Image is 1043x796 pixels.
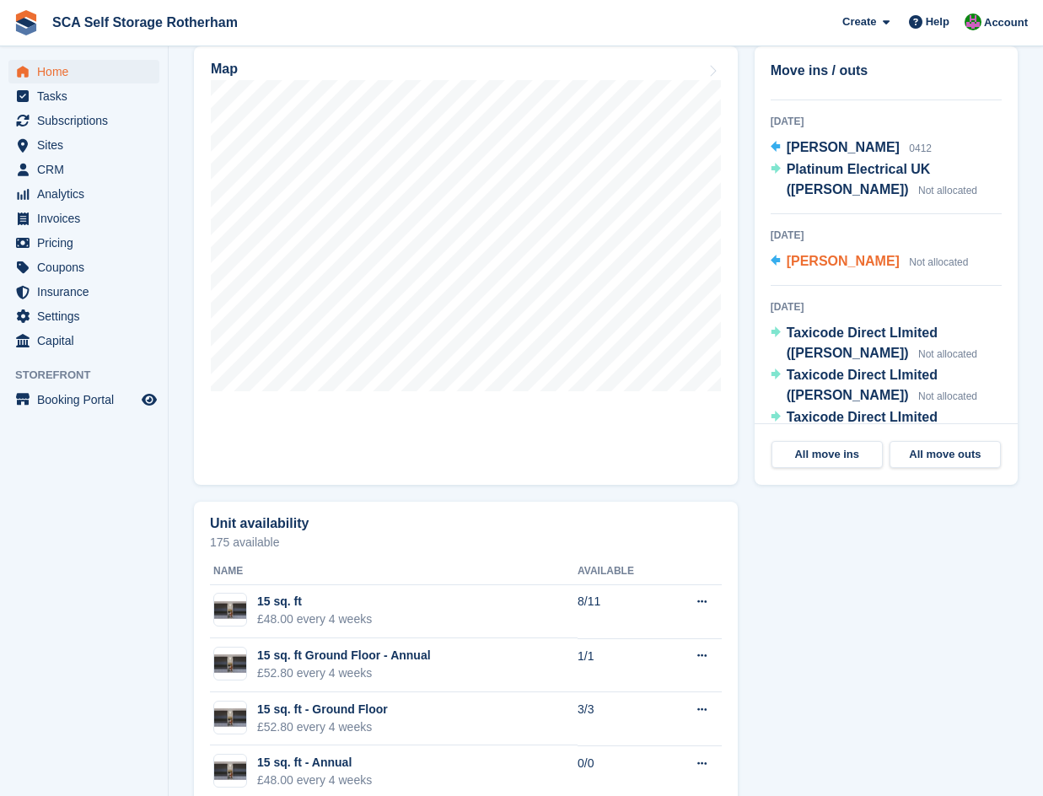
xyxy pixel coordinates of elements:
[8,231,159,255] a: menu
[37,231,138,255] span: Pricing
[984,14,1028,31] span: Account
[257,718,388,736] div: £52.80 every 4 weeks
[37,109,138,132] span: Subscriptions
[771,251,969,273] a: [PERSON_NAME] Not allocated
[210,516,309,531] h2: Unit availability
[8,329,159,352] a: menu
[37,255,138,279] span: Coupons
[37,133,138,157] span: Sites
[210,558,578,585] th: Name
[918,348,977,360] span: Not allocated
[787,140,900,154] span: [PERSON_NAME]
[37,280,138,304] span: Insurance
[257,754,372,772] div: 15 sq. ft - Annual
[8,280,159,304] a: menu
[926,13,949,30] span: Help
[211,62,238,77] h2: Map
[257,772,372,789] div: £48.00 every 4 weeks
[771,159,1002,202] a: Platinum Electrical UK ([PERSON_NAME]) Not allocated
[8,158,159,181] a: menu
[257,647,431,664] div: 15 sq. ft Ground Floor - Annual
[578,584,666,638] td: 8/11
[37,388,138,411] span: Booking Portal
[8,388,159,411] a: menu
[37,60,138,83] span: Home
[15,367,168,384] span: Storefront
[257,701,388,718] div: 15 sq. ft - Ground Floor
[8,109,159,132] a: menu
[771,137,932,159] a: [PERSON_NAME] 0412
[13,10,39,35] img: stora-icon-8386f47178a22dfd0bd8f6a31ec36ba5ce8667c1dd55bd0f319d3a0aa187defe.svg
[965,13,981,30] img: Sarah Race
[771,299,1002,315] div: [DATE]
[918,390,977,402] span: Not allocated
[214,654,246,673] img: 15%20SQ.FT.jpg
[214,761,246,780] img: 15%20SQ.FT.jpg
[8,255,159,279] a: menu
[787,162,931,196] span: Platinum Electrical UK ([PERSON_NAME])
[918,185,977,196] span: Not allocated
[771,441,883,468] a: All move ins
[214,601,246,620] img: 15%20SQ.FT.jpg
[771,61,1002,81] h2: Move ins / outs
[214,708,246,727] img: 15%20SQ.FT.jpg
[8,182,159,206] a: menu
[578,692,666,746] td: 3/3
[8,84,159,108] a: menu
[257,610,372,628] div: £48.00 every 4 weeks
[37,84,138,108] span: Tasks
[909,256,968,268] span: Not allocated
[771,323,1002,365] a: Taxicode Direct LImited ([PERSON_NAME]) Not allocated
[909,143,932,154] span: 0412
[37,304,138,328] span: Settings
[787,325,938,360] span: Taxicode Direct LImited ([PERSON_NAME])
[8,60,159,83] a: menu
[37,207,138,230] span: Invoices
[842,13,876,30] span: Create
[787,410,938,444] span: Taxicode Direct LImited ([PERSON_NAME])
[139,390,159,410] a: Preview store
[46,8,245,36] a: SCA Self Storage Rotherham
[578,638,666,692] td: 1/1
[257,593,372,610] div: 15 sq. ft
[787,368,938,402] span: Taxicode Direct LImited ([PERSON_NAME])
[8,207,159,230] a: menu
[8,304,159,328] a: menu
[890,441,1001,468] a: All move outs
[771,114,1002,129] div: [DATE]
[771,365,1002,407] a: Taxicode Direct LImited ([PERSON_NAME]) Not allocated
[771,407,1002,449] a: Taxicode Direct LImited ([PERSON_NAME]) Not allocated
[194,46,738,485] a: Map
[8,133,159,157] a: menu
[578,558,666,585] th: Available
[257,664,431,682] div: £52.80 every 4 weeks
[37,158,138,181] span: CRM
[37,329,138,352] span: Capital
[210,536,722,548] p: 175 available
[37,182,138,206] span: Analytics
[787,254,900,268] span: [PERSON_NAME]
[771,228,1002,243] div: [DATE]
